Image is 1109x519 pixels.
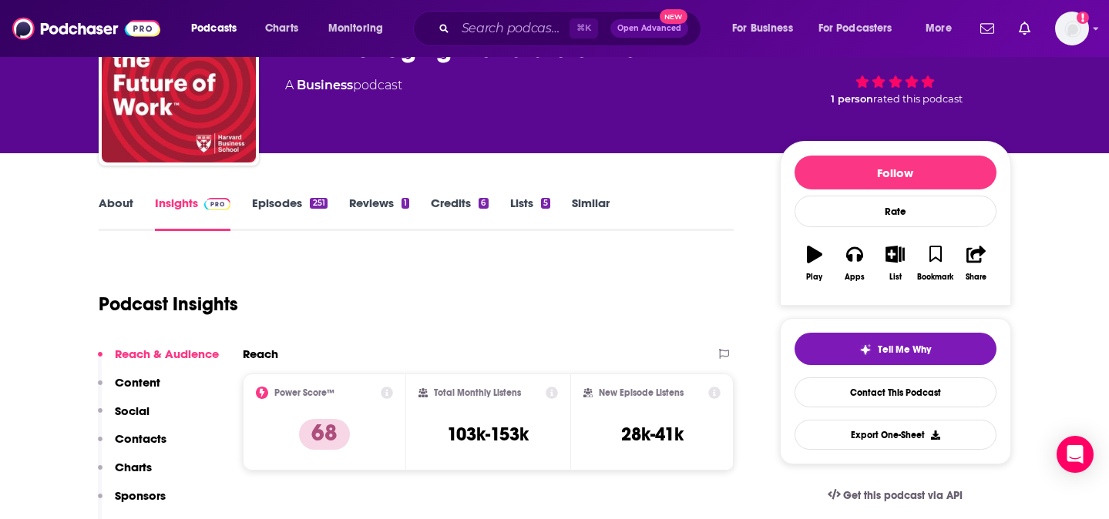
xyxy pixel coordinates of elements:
button: Reach & Audience [98,347,219,375]
div: Share [966,273,986,282]
span: New [660,9,687,24]
img: Podchaser - Follow, Share and Rate Podcasts [12,14,160,43]
h2: Total Monthly Listens [434,387,521,398]
span: Get this podcast via API [843,489,963,502]
div: A podcast [285,76,402,95]
span: Logged in as SolComms [1055,12,1089,45]
button: Play [795,236,835,291]
img: Podchaser Pro [204,198,231,210]
button: open menu [180,16,257,41]
a: Business [297,78,353,92]
button: tell me why sparkleTell Me Why [795,333,996,365]
span: ⌘ K [570,18,598,39]
a: Show notifications dropdown [974,15,1000,42]
button: Export One-Sheet [795,420,996,450]
span: For Podcasters [818,18,892,39]
div: 251 [310,198,327,209]
div: 6 [479,198,488,209]
h2: New Episode Listens [599,387,684,398]
button: Follow [795,156,996,189]
span: More [926,18,952,39]
span: rated this podcast [873,93,963,105]
button: Sponsors [98,488,166,517]
button: Open AdvancedNew [610,19,688,38]
div: Rate [795,196,996,227]
a: Episodes251 [252,196,327,231]
button: open menu [808,16,915,41]
div: Apps [845,273,865,282]
p: Reach & Audience [115,347,219,361]
button: open menu [318,16,403,41]
button: Share [956,236,996,291]
a: Similar [572,196,610,231]
a: Get this podcast via API [815,477,976,514]
a: Reviews1 [349,196,409,231]
h3: 28k-41k [621,423,684,446]
span: Podcasts [191,18,237,39]
button: Apps [835,236,875,291]
p: Contacts [115,431,166,446]
button: open menu [721,16,812,41]
button: Contacts [98,431,166,460]
img: tell me why sparkle [859,343,872,356]
button: List [875,236,915,291]
div: 1 [402,198,409,209]
span: Tell Me Why [878,343,931,356]
button: Social [98,403,150,432]
h3: 103k-153k [447,423,529,446]
span: Charts [265,18,298,39]
h1: Podcast Insights [99,293,238,316]
span: 1 person [831,93,873,105]
a: Charts [255,16,307,41]
img: User Profile [1055,12,1089,45]
button: Bookmark [916,236,956,291]
div: 68 1 personrated this podcast [780,19,1011,115]
div: Open Intercom Messenger [1057,436,1094,473]
img: HBS Managing the Future of Work [102,8,256,162]
svg: Add a profile image [1077,12,1089,24]
p: Content [115,375,160,390]
a: Credits6 [431,196,488,231]
div: 5 [541,198,550,209]
a: InsightsPodchaser Pro [155,196,231,231]
p: Sponsors [115,488,166,503]
div: List [889,273,902,282]
a: Show notifications dropdown [1013,15,1037,42]
span: For Business [732,18,793,39]
span: Open Advanced [617,25,681,32]
a: Contact This Podcast [795,377,996,407]
span: Monitoring [328,18,383,39]
div: Search podcasts, credits, & more... [428,11,716,46]
button: open menu [915,16,971,41]
h2: Power Score™ [274,387,334,398]
a: About [99,196,133,231]
p: Charts [115,460,152,474]
button: Content [98,375,160,403]
div: Bookmark [917,273,953,282]
input: Search podcasts, credits, & more... [455,16,570,41]
a: Lists5 [510,196,550,231]
p: 68 [299,419,350,450]
button: Show profile menu [1055,12,1089,45]
div: Play [806,273,822,282]
h2: Reach [243,347,278,361]
p: Social [115,403,150,418]
button: Charts [98,460,152,488]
